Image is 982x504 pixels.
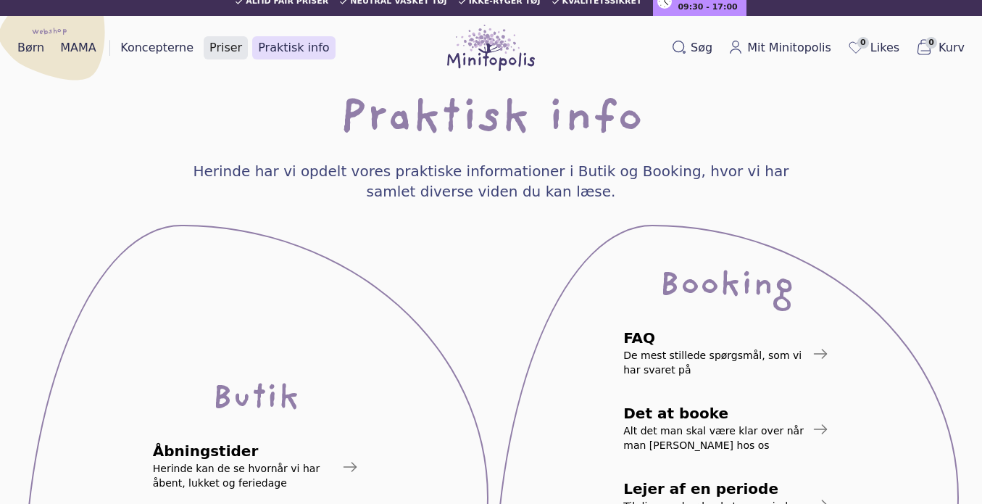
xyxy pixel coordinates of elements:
a: Praktisk info [252,36,335,59]
a: ÅbningstiderHerinde kan de se hvornår vi har åbent, lukket og feriedage [147,438,365,496]
span: Det at booke [623,406,806,421]
button: Søg [666,36,718,59]
span: Åbningstider [153,444,336,458]
span: Alt det man skal være klar over når man [PERSON_NAME] hos os [623,424,806,453]
span: Likes [870,39,899,57]
span: Mit Minitopolis [747,39,831,57]
img: Minitopolis logo [447,25,536,71]
span: Søg [691,39,712,57]
a: Priser [204,36,248,59]
span: Herinde kan de se hvornår vi har åbent, lukket og feriedage [153,461,336,490]
span: Kurv [939,39,965,57]
span: 0 [857,37,869,49]
h4: Herinde har vi opdelt vores praktiske informationer i Butik og Booking, hvor vi har samlet divers... [167,161,816,202]
a: MAMA [54,36,102,59]
button: 0Kurv [910,36,970,60]
h1: Praktisk info [339,97,643,144]
a: Koncepterne [115,36,199,59]
a: Det at bookeAlt det man skal være klar over når man [PERSON_NAME] hos os [617,400,835,458]
span: 09:30 - 17:00 [678,1,737,14]
a: Børn [12,36,50,59]
div: Butik [212,386,299,415]
span: FAQ [623,331,806,345]
span: Lejer af en periode [623,482,806,496]
div: Booking [659,273,794,302]
a: FAQDe mest stillede spørgsmål, som vi har svaret på [617,325,835,383]
a: Mit Minitopolis [723,36,837,59]
span: 0 [925,37,937,49]
span: De mest stillede spørgsmål, som vi har svaret på [623,348,806,377]
a: 0Likes [841,36,905,60]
